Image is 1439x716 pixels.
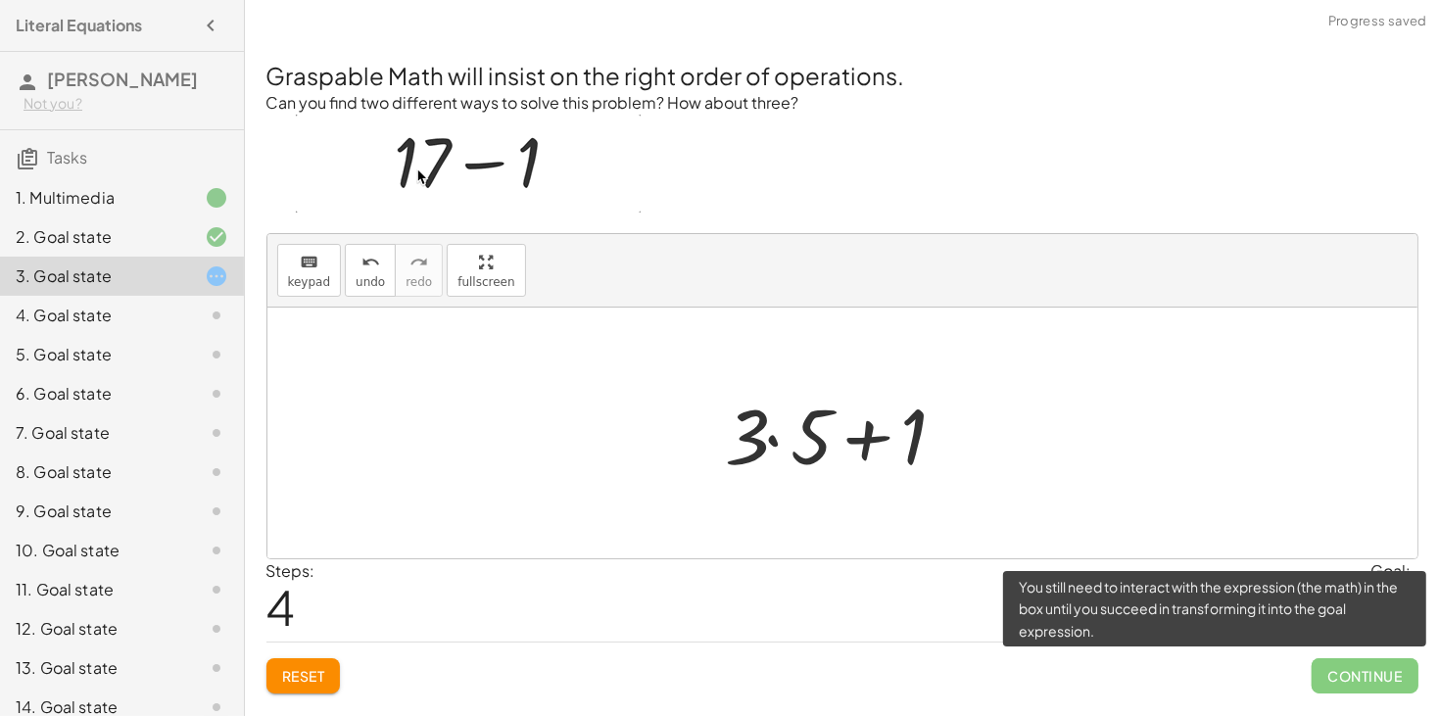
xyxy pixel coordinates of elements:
span: fullscreen [457,275,514,289]
span: 4 [266,577,296,637]
i: undo [361,251,380,274]
button: redoredo [395,244,443,297]
i: Task not started. [205,500,228,523]
div: 11. Goal state [16,578,173,601]
i: Task not started. [205,460,228,484]
i: Task not started. [205,382,228,406]
i: Task started. [205,264,228,288]
div: 4. Goal state [16,304,173,327]
i: Task not started. [205,617,228,641]
div: 9. Goal state [16,500,173,523]
i: Task finished and correct. [205,225,228,249]
label: Steps: [266,560,315,581]
span: Progress saved [1328,12,1427,31]
span: undo [356,275,385,289]
span: redo [406,275,432,289]
p: Can you find two different ways to solve this problem? How about three? [266,92,1418,115]
div: 6. Goal state [16,382,173,406]
i: Task not started. [205,421,228,445]
i: Task not started. [205,539,228,562]
i: redo [409,251,428,274]
i: Task not started. [205,656,228,680]
img: c98fd760e6ed093c10ccf3c4ca28a3dcde0f4c7a2f3786375f60a510364f4df2.gif [296,115,641,213]
div: 10. Goal state [16,539,173,562]
div: 13. Goal state [16,656,173,680]
div: 8. Goal state [16,460,173,484]
button: keyboardkeypad [277,244,342,297]
div: 5. Goal state [16,343,173,366]
div: 1. Multimedia [16,186,173,210]
span: Reset [282,667,325,685]
h2: Graspable Math will insist on the right order of operations. [266,59,1418,92]
i: Task finished. [205,186,228,210]
span: [PERSON_NAME] [47,68,198,90]
div: 7. Goal state [16,421,173,445]
i: Task not started. [205,578,228,601]
button: undoundo [345,244,396,297]
i: keyboard [300,251,318,274]
span: keypad [288,275,331,289]
i: Task not started. [205,304,228,327]
h4: Literal Equations [16,14,142,37]
button: fullscreen [447,244,525,297]
div: Goal: [1371,559,1418,583]
button: Reset [266,658,341,693]
div: 2. Goal state [16,225,173,249]
div: 3. Goal state [16,264,173,288]
span: Tasks [47,147,87,167]
div: Not you? [24,94,228,114]
div: 12. Goal state [16,617,173,641]
i: Task not started. [205,343,228,366]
